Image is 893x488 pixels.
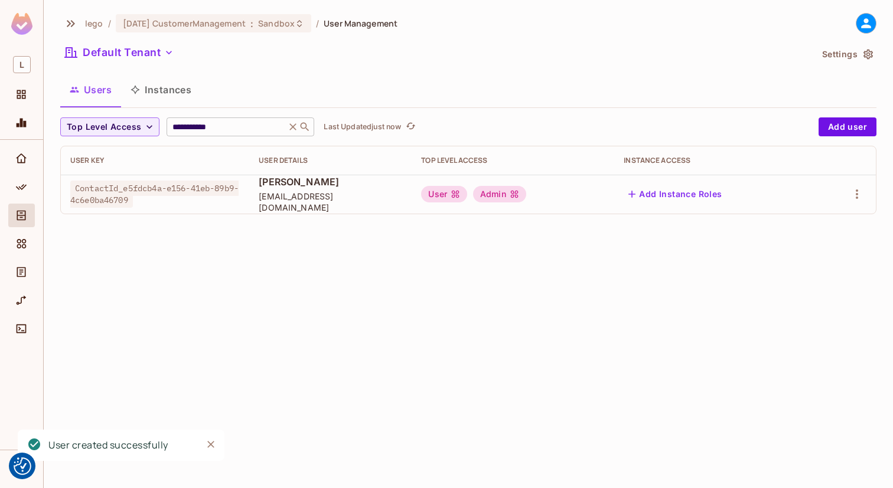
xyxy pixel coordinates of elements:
li: / [108,18,111,29]
div: URL Mapping [8,289,35,312]
button: refresh [403,120,418,134]
span: [EMAIL_ADDRESS][DOMAIN_NAME] [259,191,402,213]
div: Policy [8,175,35,199]
span: refresh [406,121,416,133]
img: SReyMgAAAABJRU5ErkJggg== [11,13,32,35]
div: Projects [8,83,35,106]
div: Help & Updates [8,457,35,481]
div: Top Level Access [421,156,605,165]
div: Home [8,147,35,171]
span: [PERSON_NAME] [259,175,402,188]
li: / [316,18,319,29]
button: Consent Preferences [14,457,31,475]
button: Settings [817,45,876,64]
button: Add user [819,117,876,136]
button: Add Instance Roles [624,185,726,204]
div: User Key [70,156,240,165]
span: [DATE] CustomerManagement [123,18,246,29]
span: ContactId_e5fdcb4a-e156-41eb-89b9-4c6e0ba46709 [70,181,239,208]
div: Admin [473,186,526,202]
span: : [250,19,254,28]
span: Sandbox [258,18,295,29]
div: User [421,186,467,202]
span: the active workspace [85,18,103,29]
button: Instances [121,75,201,104]
div: Workspace: lego [8,51,35,78]
div: User Details [259,156,402,165]
span: Top Level Access [67,120,141,135]
button: Users [60,75,121,104]
span: L [13,56,31,73]
p: Last Updated just now [324,122,401,132]
button: Close [202,435,220,453]
div: Instance Access [624,156,804,165]
div: Audit Log [8,260,35,284]
button: Top Level Access [60,117,159,136]
div: Connect [8,317,35,340]
div: Elements [8,232,35,256]
div: Monitoring [8,111,35,135]
img: Revisit consent button [14,457,31,475]
span: User Management [324,18,397,29]
button: Default Tenant [60,43,178,62]
span: Click to refresh data [401,120,418,134]
div: Directory [8,204,35,227]
div: User created successfully [48,438,168,453]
